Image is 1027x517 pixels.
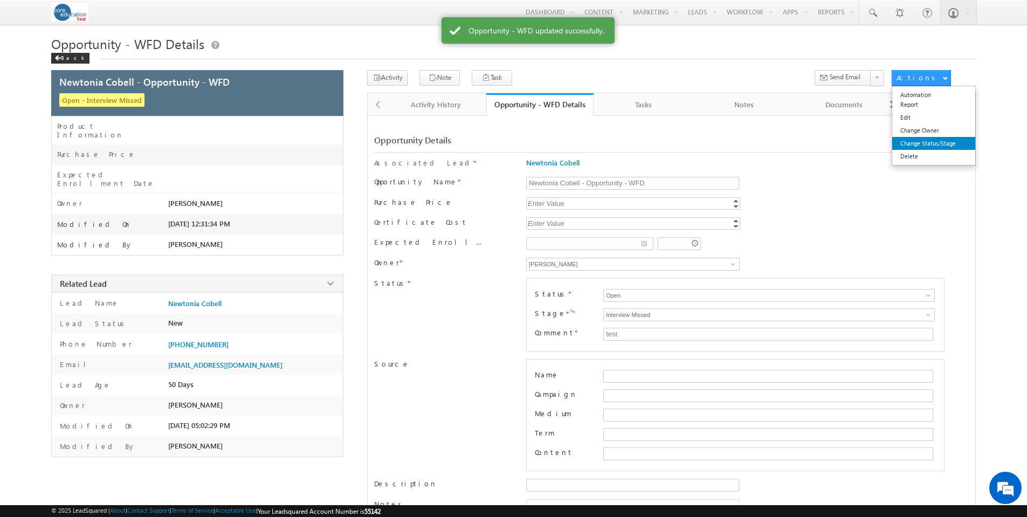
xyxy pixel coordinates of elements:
a: Delete [892,150,975,163]
span: Opportunity - WFD Details [51,35,204,52]
input: Type to Search [603,308,935,321]
a: [PHONE_NUMBER] [168,340,229,349]
label: Lead Name [57,298,119,307]
span: Send Email [830,72,860,82]
label: Modified By [57,240,133,249]
label: Product Information [57,122,168,139]
a: Terms of Service [171,507,213,514]
input: Type to Search [603,289,935,302]
label: Source [374,359,410,368]
span: 55142 [364,507,381,515]
img: Custom Logo [51,3,88,22]
label: Medium [535,409,571,418]
span: [DATE] 05:02:29 PM [168,421,230,430]
label: Modified On [57,421,134,430]
label: Content [535,447,573,457]
a: Tasks [594,93,694,116]
span: © 2025 LeadSquared | | | | | [51,507,381,515]
label: Owner [374,258,399,267]
div: Activity History [395,98,477,111]
a: Show All Items [920,290,934,301]
button: Send Email [815,70,871,86]
div: Notes [703,98,785,111]
a: Acceptable Use [215,507,256,514]
a: Automation Report [892,88,975,111]
label: Owner [57,199,82,208]
label: Email [57,360,94,369]
div: Chat with us now [56,57,181,71]
input: Type to Search [526,258,740,271]
button: Actions [892,70,951,86]
a: Contact Support [127,507,170,514]
span: [PERSON_NAME] [168,240,223,249]
a: Activity History [386,93,486,116]
div: Actions [897,73,939,82]
a: Change Status/Stage [892,137,975,150]
a: Show All Items [725,259,739,270]
span: [PERSON_NAME] [168,401,223,409]
div: Enter Value [526,217,566,230]
label: Lead Age [57,380,111,389]
a: Opportunity - WFD Details [486,93,594,116]
label: Opportunity Name [374,177,458,186]
label: Phone Number [57,339,132,348]
label: Expected Enrollment Date [57,170,168,188]
a: Decrement [732,203,740,209]
div: Tasks [602,98,684,111]
label: Certificate Cost [374,217,467,226]
label: Associated Lead [374,158,473,167]
a: Decrement [732,223,740,229]
span: Your Leadsquared Account Number is [258,507,381,515]
span: Newtonia Cobell - Opportunity - WFD [59,75,230,88]
label: Description [374,479,437,488]
img: d_60004797649_company_0_60004797649 [18,57,45,71]
div: Documents [803,98,885,111]
span: [EMAIL_ADDRESS][DOMAIN_NAME] [168,361,282,369]
label: Notes [374,499,405,508]
div: Opportunity Details [374,134,765,146]
div: Back [51,53,89,64]
textarea: Type your message and hit 'Enter' [14,100,197,323]
span: Opportunity - WFD updated successfully. [468,25,615,36]
span: 50 Days [168,380,194,389]
a: Show All Items [920,309,934,320]
div: Minimize live chat window [177,5,203,31]
a: About [110,507,126,514]
span: [DATE] 12:31:34 PM [168,219,230,228]
span: Related Lead [60,278,107,289]
label: Modified By [57,442,136,451]
label: Lead Status [57,319,128,328]
label: Status [535,289,568,298]
span: [PERSON_NAME] [168,442,223,450]
a: Edit [892,111,975,124]
span: Open - Interview Missed [59,93,144,107]
label: Purchase Price [374,197,453,206]
a: Documents [795,93,895,116]
label: Purchase Price [57,150,136,158]
label: Comment [535,328,575,337]
a: Increment [732,218,740,223]
a: Increment [732,198,740,203]
em: Start Chat [147,332,196,347]
label: Campaign [535,389,577,398]
div: Enter Value [526,197,566,210]
label: Expected Enrollment Date [374,237,483,246]
button: Activity [367,70,408,86]
label: Term [535,428,555,437]
label: Status [374,278,408,287]
a: Notes [694,93,795,116]
span: [PERSON_NAME] [168,199,223,208]
label: Stage [535,308,566,318]
a: Newtonia Cobell [168,299,222,308]
button: Task [472,70,512,86]
label: Modified On [57,220,132,229]
label: Owner [57,401,85,410]
a: Change Owner [892,124,975,137]
label: Name [535,370,559,379]
span: New [168,319,183,327]
button: Note [419,70,460,86]
div: Opportunity - WFD Details [494,99,585,109]
a: Newtonia Cobell [526,158,580,167]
